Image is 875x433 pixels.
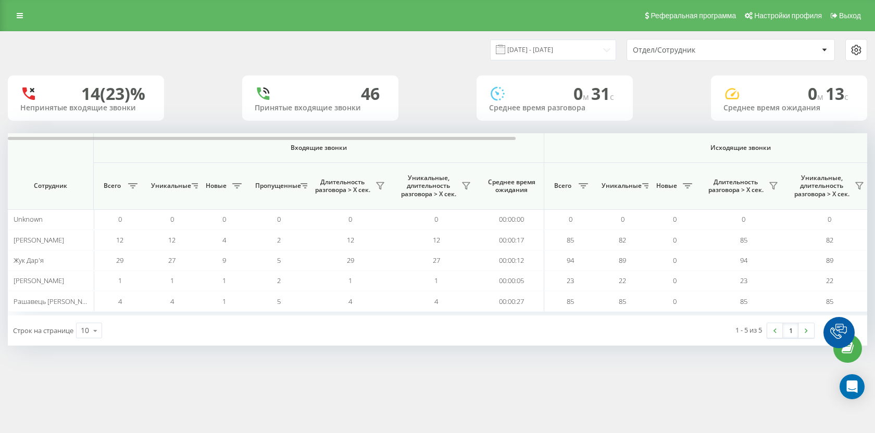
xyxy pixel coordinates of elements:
[735,325,762,335] div: 1 - 5 из 5
[654,182,680,190] span: Новые
[573,82,591,105] span: 0
[222,297,226,306] span: 1
[826,235,833,245] span: 82
[312,178,372,194] span: Длительность разговора > Х сек.
[742,214,745,224] span: 0
[621,214,624,224] span: 0
[567,235,574,245] span: 85
[826,82,848,105] span: 13
[170,297,174,306] span: 4
[14,256,44,265] span: Жук Дар'я
[222,276,226,285] span: 1
[740,235,747,245] span: 85
[170,276,174,285] span: 1
[347,256,354,265] span: 29
[14,235,64,245] span: [PERSON_NAME]
[277,214,281,224] span: 0
[222,235,226,245] span: 4
[479,250,544,271] td: 00:00:12
[14,214,43,224] span: Unknown
[754,11,822,20] span: Настройки профиля
[81,84,145,104] div: 14 (23)%
[602,182,639,190] span: Уникальные
[619,256,626,265] span: 89
[479,230,544,250] td: 00:00:17
[434,297,438,306] span: 4
[255,182,297,190] span: Пропущенные
[792,174,852,198] span: Уникальные, длительность разговора > Х сек.
[168,235,176,245] span: 12
[479,271,544,291] td: 00:00:05
[783,323,798,338] a: 1
[826,297,833,306] span: 85
[17,182,84,190] span: Сотрудник
[277,235,281,245] span: 2
[81,325,89,336] div: 10
[118,214,122,224] span: 0
[121,144,517,152] span: Входящие звонки
[255,104,386,112] div: Принятые входящие звонки
[277,276,281,285] span: 2
[433,235,440,245] span: 12
[706,178,766,194] span: Длительность разговора > Х сек.
[118,276,122,285] span: 1
[817,91,826,103] span: м
[740,256,747,265] span: 94
[673,214,677,224] span: 0
[740,297,747,306] span: 85
[118,297,122,306] span: 4
[651,11,736,20] span: Реферальная программа
[168,256,176,265] span: 27
[619,235,626,245] span: 82
[826,276,833,285] span: 22
[434,214,438,224] span: 0
[479,209,544,230] td: 00:00:00
[434,276,438,285] span: 1
[828,214,831,224] span: 0
[583,91,591,103] span: м
[569,214,572,224] span: 0
[723,104,855,112] div: Среднее время ожидания
[673,235,677,245] span: 0
[826,256,833,265] span: 89
[151,182,189,190] span: Уникальные
[549,182,576,190] span: Всего
[116,235,123,245] span: 12
[839,11,861,20] span: Выход
[348,214,352,224] span: 0
[398,174,458,198] span: Уникальные, длительность разговора > Х сек.
[347,235,354,245] span: 12
[487,178,536,194] span: Среднее время ожидания
[348,276,352,285] span: 1
[633,46,757,55] div: Отдел/Сотрудник
[14,297,98,306] span: Рашавець [PERSON_NAME]
[619,297,626,306] span: 85
[591,82,614,105] span: 31
[673,297,677,306] span: 0
[844,91,848,103] span: c
[740,276,747,285] span: 23
[13,326,73,335] span: Строк на странице
[277,256,281,265] span: 5
[433,256,440,265] span: 27
[20,104,152,112] div: Непринятые входящие звонки
[610,91,614,103] span: c
[203,182,229,190] span: Новые
[567,297,574,306] span: 85
[840,374,865,399] div: Open Intercom Messenger
[479,291,544,311] td: 00:00:27
[361,84,380,104] div: 46
[222,214,226,224] span: 0
[170,214,174,224] span: 0
[14,276,64,285] span: [PERSON_NAME]
[673,276,677,285] span: 0
[348,297,352,306] span: 4
[116,256,123,265] span: 29
[673,256,677,265] span: 0
[808,82,826,105] span: 0
[222,256,226,265] span: 9
[567,276,574,285] span: 23
[619,276,626,285] span: 22
[489,104,620,112] div: Среднее время разговора
[277,297,281,306] span: 5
